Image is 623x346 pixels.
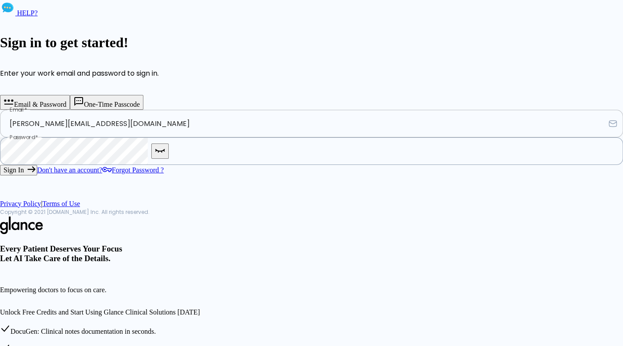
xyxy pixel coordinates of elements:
a: Don't have an account? [37,166,102,174]
label: Password [10,133,38,141]
a: Forgot Password ? [102,166,164,174]
span: | [41,200,42,207]
button: One-Time Passcode [70,95,143,110]
label: Email [10,106,27,113]
a: Terms of Use [42,200,80,207]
